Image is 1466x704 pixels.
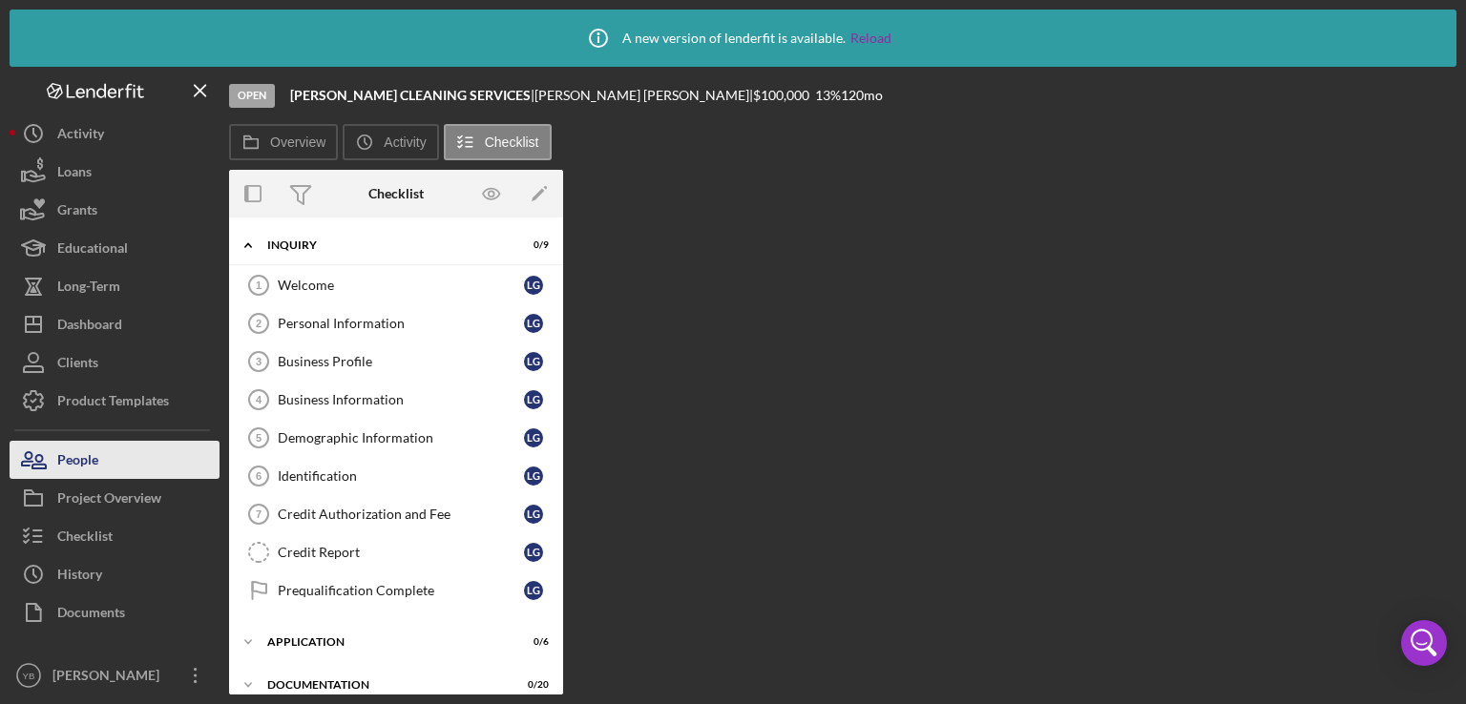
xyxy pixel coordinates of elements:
label: Activity [384,135,426,150]
button: Grants [10,191,220,229]
div: Project Overview [57,479,161,522]
div: 0 / 6 [514,636,549,648]
div: Documentation [267,679,501,691]
div: 0 / 9 [514,239,549,251]
a: Credit ReportLG [239,533,554,571]
a: Reload [850,31,891,46]
div: History [57,555,102,598]
div: Clients [57,343,98,386]
div: L G [524,314,543,333]
button: Educational [10,229,220,267]
a: 4Business InformationLG [239,381,554,419]
a: 1WelcomeLG [239,266,554,304]
div: L G [524,581,543,600]
button: Loans [10,153,220,191]
div: A new version of lenderfit is available. [575,14,891,62]
button: Activity [10,114,220,153]
div: Grants [57,191,97,234]
div: Credit Authorization and Fee [278,507,524,522]
div: Checklist [368,186,424,201]
div: [PERSON_NAME] [PERSON_NAME] | [534,88,753,103]
a: 3Business ProfileLG [239,342,554,381]
a: 7Credit Authorization and FeeLG [239,495,554,533]
div: L G [524,352,543,371]
div: Inquiry [267,239,501,251]
button: Overview [229,124,338,160]
div: Welcome [278,278,524,293]
b: [PERSON_NAME] CLEANING SERVICES [290,87,531,103]
div: People [57,441,98,484]
div: Credit Report [278,545,524,560]
a: 6IdentificationLG [239,457,554,495]
button: Dashboard [10,305,220,343]
tspan: 5 [256,432,262,444]
div: Prequalification Complete [278,583,524,598]
div: Loans [57,153,92,196]
button: YB[PERSON_NAME] [10,656,220,694]
button: People [10,441,220,479]
div: [PERSON_NAME] [48,656,172,699]
button: Product Templates [10,382,220,420]
div: 0 / 20 [514,679,549,691]
div: Dashboard [57,305,122,348]
button: Clients [10,343,220,382]
div: 13 % [815,88,841,103]
div: Open [229,84,275,108]
a: Prequalification CompleteLG [239,571,554,610]
div: Business Information [278,392,524,407]
div: Demographic Information [278,430,524,445]
div: L G [524,390,543,409]
button: Long-Term [10,267,220,305]
tspan: 7 [256,508,262,520]
div: | [290,88,534,103]
a: 2Personal InformationLG [239,304,554,342]
div: L G [524,276,543,295]
button: Project Overview [10,479,220,517]
div: Documents [57,593,125,636]
div: Open Intercom Messenger [1401,620,1447,666]
span: $100,000 [753,87,809,103]
div: Activity [57,114,104,157]
div: Business Profile [278,354,524,369]
div: Personal Information [278,316,524,331]
label: Overview [270,135,325,150]
div: Long-Term [57,267,120,310]
a: 5Demographic InformationLG [239,419,554,457]
div: Product Templates [57,382,169,424]
div: L G [524,543,543,562]
tspan: 1 [256,280,262,291]
tspan: 2 [256,318,262,329]
tspan: 3 [256,356,262,367]
text: YB [23,671,35,681]
div: L G [524,505,543,524]
button: Activity [343,124,438,160]
div: L G [524,466,543,486]
tspan: 4 [256,394,262,405]
button: History [10,555,220,593]
button: Checklist [444,124,552,160]
button: Documents [10,593,220,632]
div: 120 mo [841,88,883,103]
div: Educational [57,229,128,272]
div: Identification [278,468,524,484]
tspan: 6 [256,470,262,482]
div: Application [267,636,501,648]
button: Checklist [10,517,220,555]
div: Checklist [57,517,113,560]
label: Checklist [485,135,539,150]
div: L G [524,428,543,447]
